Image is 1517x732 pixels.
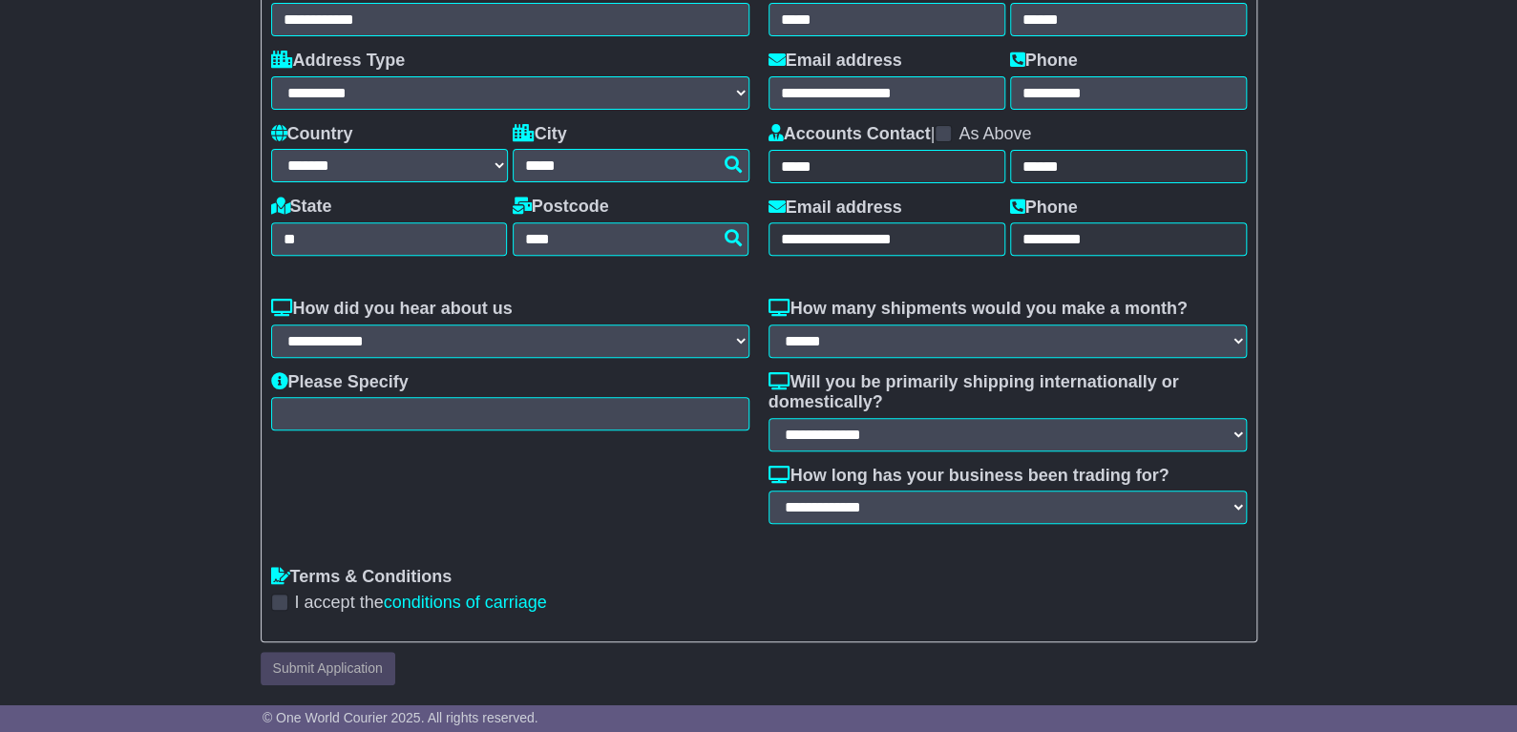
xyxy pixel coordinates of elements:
[769,198,902,219] label: Email address
[769,124,931,145] label: Accounts Contact
[769,51,902,72] label: Email address
[271,372,409,393] label: Please Specify
[271,124,353,145] label: Country
[769,299,1188,320] label: How many shipments would you make a month?
[1010,51,1078,72] label: Phone
[271,51,406,72] label: Address Type
[271,299,513,320] label: How did you hear about us
[513,197,609,218] label: Postcode
[271,197,332,218] label: State
[513,124,567,145] label: City
[959,124,1031,145] label: As Above
[769,124,1247,150] div: |
[263,710,538,725] span: © One World Courier 2025. All rights reserved.
[384,593,547,612] a: conditions of carriage
[295,593,547,614] label: I accept the
[271,567,453,588] label: Terms & Conditions
[1010,198,1078,219] label: Phone
[261,652,395,685] button: Submit Application
[769,372,1247,413] label: Will you be primarily shipping internationally or domestically?
[769,466,1169,487] label: How long has your business been trading for?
